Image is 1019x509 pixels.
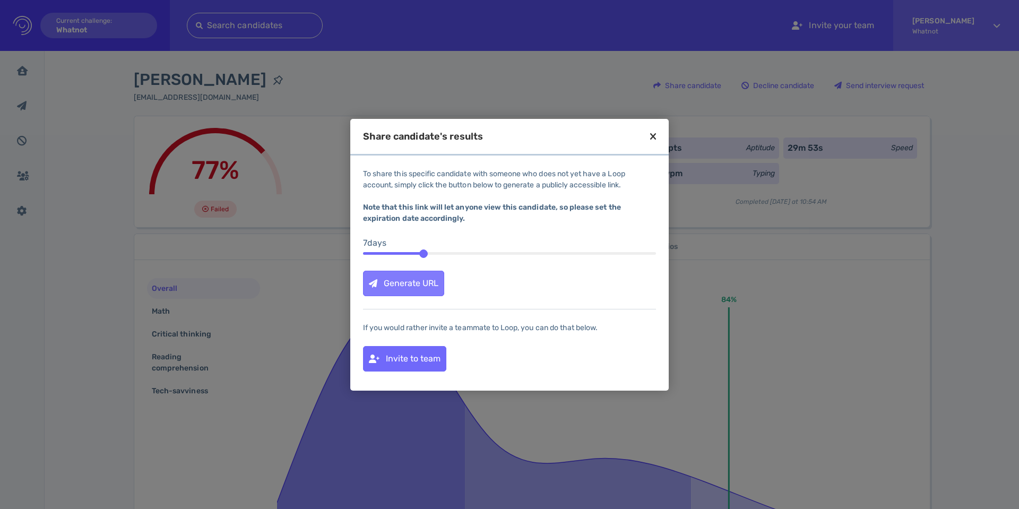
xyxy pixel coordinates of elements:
[363,203,621,223] b: Note that this link will let anyone view this candidate, so please set the expiration date accord...
[364,271,444,296] div: Generate URL
[363,271,444,296] button: Generate URL
[364,347,446,371] div: Invite to team
[363,132,483,141] div: Share candidate's results
[363,346,446,372] button: Invite to team
[363,168,656,224] div: To share this specific candidate with someone who does not yet have a Loop account, simply click ...
[363,322,656,333] div: If you would rather invite a teammate to Loop, you can do that below.
[363,237,656,249] div: 7 day s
